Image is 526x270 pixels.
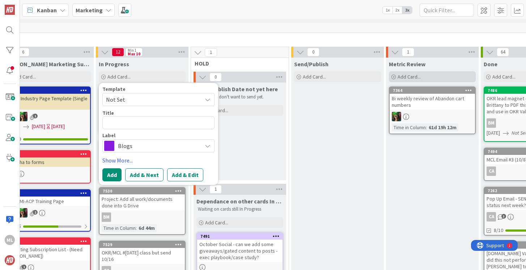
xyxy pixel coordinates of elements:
[22,265,26,269] span: 1
[103,189,185,194] div: 7530
[5,238,90,261] div: 7431Marketing Subscription List - (Need [PERSON_NAME])
[51,123,65,130] div: [DATE]
[487,212,496,222] div: CA
[205,219,228,226] span: Add Card...
[8,88,90,93] div: 7367
[8,191,90,196] div: 7487
[497,48,509,56] span: 64
[107,73,131,80] span: Add Card...
[196,85,278,93] span: Send/Publish Date not yet here
[5,190,90,206] div: 7487Add PMI-ACP Training Page
[5,238,90,245] div: 7431
[5,87,90,94] div: 7367
[484,60,497,68] span: Done
[76,7,103,14] b: Marketing
[195,60,280,67] span: HOLD
[420,4,474,17] input: Quick Filter...
[198,94,282,100] p: Ready but don't want to send yet.
[389,60,425,68] span: Metric Review
[5,112,90,121] div: SL
[197,240,283,262] div: October Social - can we add some giveaways/gated content to posts - exec playbook/case study?
[112,48,124,56] span: 12
[13,73,36,80] span: Add Card...
[393,88,475,93] div: 7364
[136,224,137,232] span: :
[118,141,198,151] span: Blogs
[427,123,458,131] div: 61d 19h 12m
[294,60,328,68] span: Send/Publish
[4,60,91,68] span: Scott's Marketing Support IN Progress
[5,255,15,265] img: avatar
[99,212,185,222] div: BM
[5,94,90,110] div: GenAI Industry Page Template (Single Grain)
[99,60,129,68] span: In Progress
[99,194,185,210] div: Project: Add all work/documents done into G Drive
[18,208,27,218] img: SL
[15,1,33,10] span: Support
[392,123,426,131] div: Time in Column
[487,129,500,137] span: [DATE]
[128,48,136,52] div: Min 1
[402,7,412,14] span: 3x
[128,52,140,56] div: Max 10
[18,112,27,121] img: SL
[200,234,283,239] div: 7491
[5,197,90,206] div: Add PMI-ACP Training Page
[33,114,38,118] span: 1
[102,212,111,222] div: BM
[5,245,90,261] div: Marketing Subscription List - (Need [PERSON_NAME])
[398,73,421,80] span: Add Card...
[17,48,29,56] span: 6
[103,242,185,247] div: 7529
[501,214,506,219] span: 3
[402,48,414,56] span: 1
[5,151,90,157] div: 7466
[99,241,185,248] div: 7529
[8,152,90,157] div: 7466
[390,94,475,110] div: Bi weekly review of Abandon cart numbers
[494,227,503,234] span: 8/10
[99,188,185,194] div: 7530
[426,123,427,131] span: :
[196,198,283,205] span: Dependance on other cards In progress
[197,233,283,262] div: 7491October Social - can we add some giveaways/gated content to posts - exec playbook/case study?
[5,235,15,245] div: ML
[99,241,185,264] div: 7529OKR/MCL #[DATE] class but send 10/16
[303,73,326,80] span: Add Card...
[99,188,185,210] div: 7530Project: Add all work/documents done into G Drive
[102,87,126,92] span: Template
[102,224,136,232] div: Time in Column
[209,73,222,81] span: 0
[205,48,217,57] span: 1
[5,208,90,218] div: SL
[5,87,90,110] div: 7367GenAI Industry Page Template (Single Grain)
[8,239,90,244] div: 7431
[5,190,90,197] div: 7487
[307,48,319,56] span: 0
[102,133,115,138] span: Label
[390,87,475,110] div: 7364Bi weekly review of Abandon cart numbers
[137,224,157,232] div: 6d 44m
[102,110,114,116] label: Title
[383,7,393,14] span: 1x
[167,168,203,181] button: Add & Edit
[38,3,39,9] div: 1
[5,157,90,167] div: Captcha to forms
[492,73,516,80] span: Add Card...
[125,168,164,181] button: Add & Next
[5,151,90,167] div: 7466Captcha to forms
[197,233,283,240] div: 7491
[209,185,222,194] span: 1
[33,210,38,215] span: 2
[37,6,57,14] span: Kanban
[487,166,496,176] div: CA
[5,5,15,15] img: Visit kanbanzone.com
[106,95,196,104] span: Not Set
[390,87,475,94] div: 7364
[102,168,122,181] button: Add
[390,112,475,121] div: SL
[32,123,45,130] span: [DATE]
[99,248,185,264] div: OKR/MCL #[DATE] class but send 10/16
[102,156,215,165] a: Show More...
[487,118,496,128] div: BM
